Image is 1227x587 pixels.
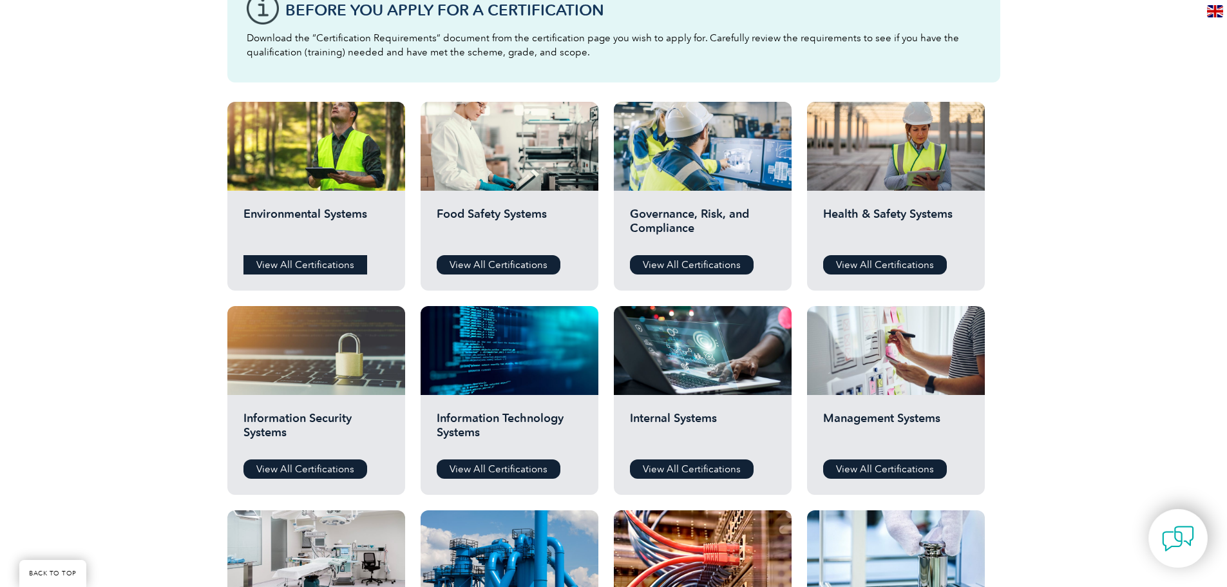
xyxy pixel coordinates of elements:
h2: Health & Safety Systems [823,207,969,245]
h2: Information Security Systems [243,411,389,450]
h2: Internal Systems [630,411,775,450]
h2: Management Systems [823,411,969,450]
a: View All Certifications [243,255,367,274]
h2: Environmental Systems [243,207,389,245]
img: en [1207,5,1223,17]
a: View All Certifications [437,459,560,479]
a: BACK TO TOP [19,560,86,587]
img: contact-chat.png [1162,523,1194,555]
p: Download the “Certification Requirements” document from the certification page you wish to apply ... [247,31,981,59]
h2: Governance, Risk, and Compliance [630,207,775,245]
h2: Information Technology Systems [437,411,582,450]
a: View All Certifications [823,255,947,274]
a: View All Certifications [823,459,947,479]
a: View All Certifications [243,459,367,479]
a: View All Certifications [437,255,560,274]
h2: Food Safety Systems [437,207,582,245]
a: View All Certifications [630,255,754,274]
a: View All Certifications [630,459,754,479]
h3: Before You Apply For a Certification [285,2,981,18]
